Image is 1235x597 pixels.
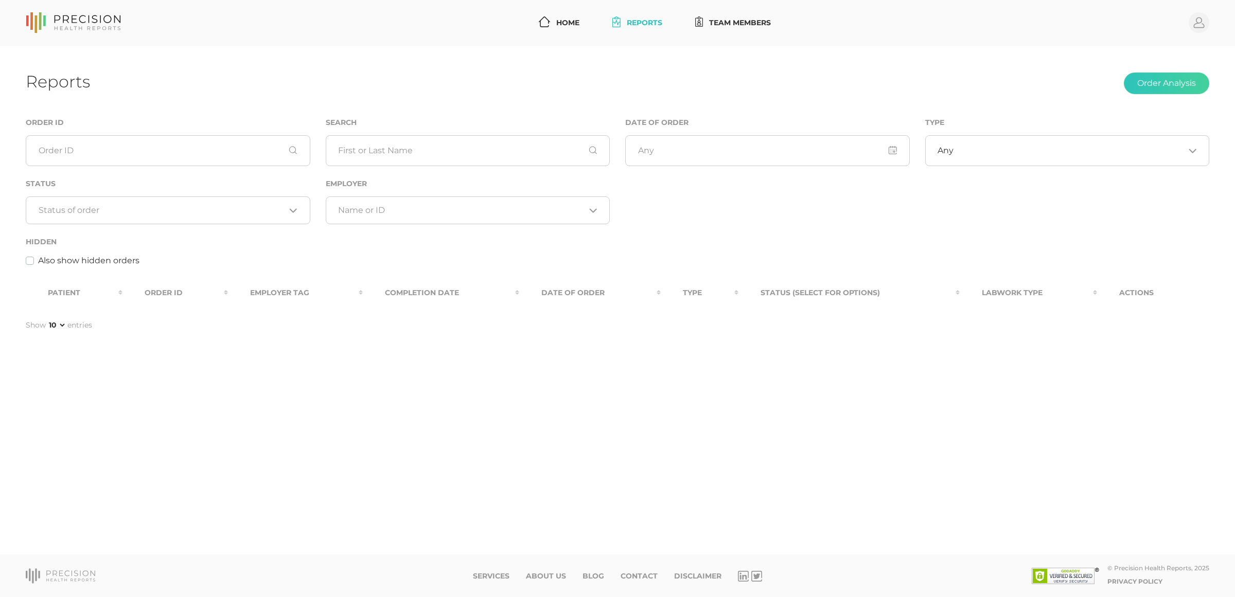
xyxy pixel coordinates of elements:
div: © Precision Health Reports, 2025 [1107,564,1209,572]
label: Employer [326,179,367,188]
label: Date of Order [625,118,689,127]
th: Date Of Order [519,281,660,304]
input: First or Last Name [326,135,610,166]
th: Patient [26,281,122,304]
a: Team Members [691,13,775,32]
label: Also show hidden orders [38,255,139,267]
th: Labwork Type [960,281,1097,304]
input: Search for option [39,205,286,215]
th: Order ID [122,281,227,304]
label: Order ID [26,118,64,127]
select: Showentries [47,320,66,330]
a: Services [473,572,509,581]
label: Search [326,118,357,127]
a: Privacy Policy [1107,577,1162,585]
th: Status (Select for Options) [738,281,960,304]
label: Hidden [26,238,57,246]
th: Actions [1097,281,1209,304]
a: Contact [621,572,658,581]
label: Show entries [26,320,92,331]
label: Type [925,118,944,127]
a: Blog [583,572,604,581]
a: Reports [608,13,666,32]
a: About Us [526,572,566,581]
h1: Reports [26,71,90,92]
button: Order Analysis [1124,73,1209,94]
input: Search for option [338,205,585,215]
div: Search for option [925,135,1210,166]
div: Search for option [326,196,610,224]
th: Completion Date [363,281,519,304]
span: Any [938,146,954,156]
a: Home [535,13,584,32]
input: Order ID [26,135,310,166]
th: Type [661,281,738,304]
label: Status [26,179,56,188]
input: Search for option [954,146,1185,156]
input: Any [625,135,910,166]
a: Disclaimer [674,572,721,581]
div: Search for option [26,196,310,224]
img: SSL site seal - click to verify [1032,568,1099,584]
th: Employer Tag [228,281,363,304]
